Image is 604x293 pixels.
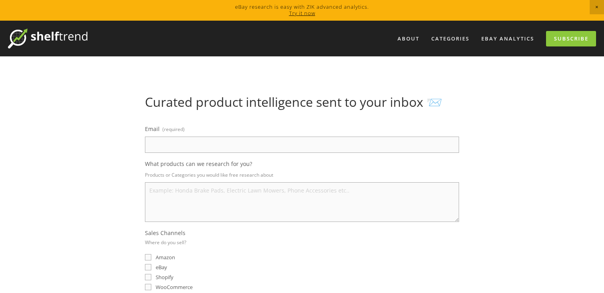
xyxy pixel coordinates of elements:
p: Products or Categories you would like free research about [145,169,459,181]
span: (required) [162,123,185,135]
span: Shopify [156,274,174,281]
a: Subscribe [546,31,596,46]
input: Amazon [145,254,151,260]
span: Email [145,125,160,133]
h1: Curated product intelligence sent to your inbox 📨 [145,94,459,110]
input: WooCommerce [145,284,151,290]
a: eBay Analytics [476,32,539,45]
span: WooCommerce [156,283,193,291]
a: About [392,32,425,45]
input: Shopify [145,274,151,280]
span: Sales Channels [145,229,185,237]
span: eBay [156,264,167,271]
div: Categories [426,32,475,45]
input: eBay [145,264,151,270]
span: Amazon [156,254,175,261]
img: ShelfTrend [8,29,87,48]
a: Try it now [289,10,315,17]
p: Where do you sell? [145,237,186,248]
span: What products can we research for you? [145,160,252,168]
